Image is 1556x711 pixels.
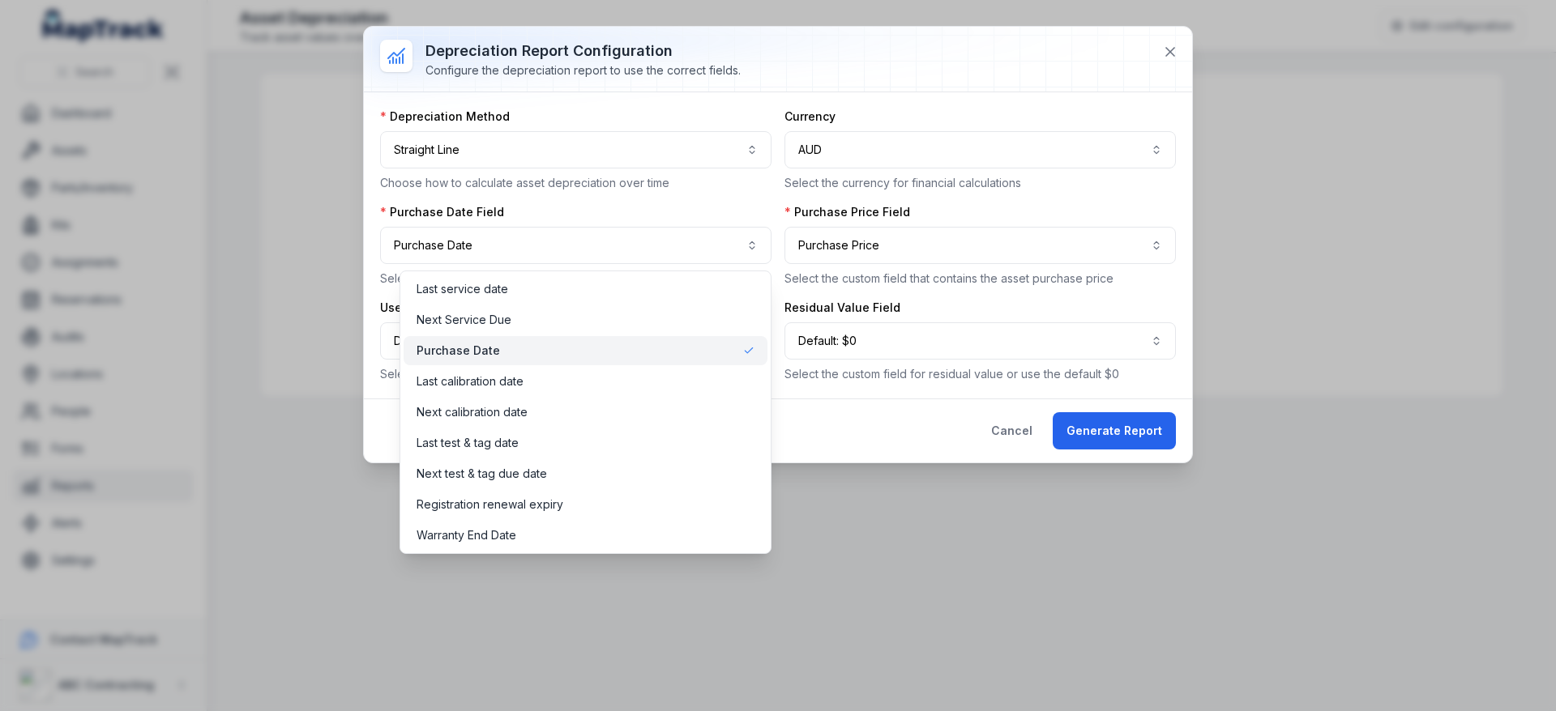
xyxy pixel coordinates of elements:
span: Next calibration date [417,404,528,420]
span: Last service date [417,281,508,297]
span: Purchase Date [417,343,500,359]
span: Last test & tag date [417,435,519,451]
button: Purchase Date [380,227,772,264]
span: Registration renewal expiry [417,496,563,513]
span: Next test & tag due date [417,466,547,482]
div: Purchase Date [400,270,772,554]
span: Warranty End Date [417,527,516,543]
span: Next Service Due [417,312,511,328]
span: Last calibration date [417,373,524,390]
